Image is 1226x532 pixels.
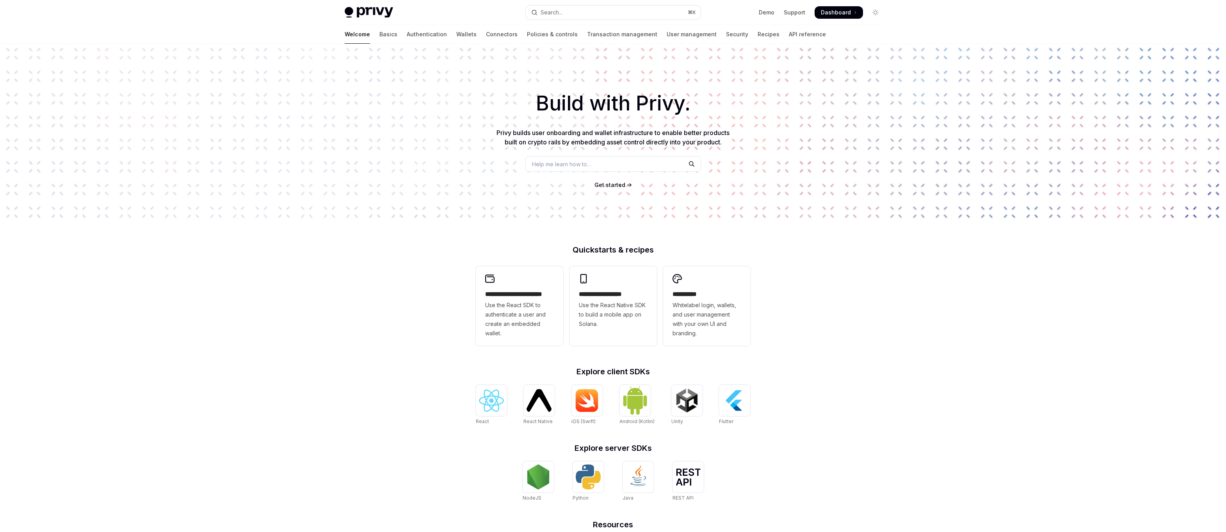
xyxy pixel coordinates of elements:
img: iOS (Swift) [575,389,600,412]
a: Transaction management [587,25,657,44]
img: Python [576,464,601,489]
img: React [479,390,504,412]
a: Android (Kotlin)Android (Kotlin) [619,385,655,425]
a: Demo [759,9,774,16]
span: Use the React Native SDK to build a mobile app on Solana. [579,301,648,329]
span: Unity [671,418,683,424]
a: FlutterFlutter [719,385,750,425]
a: REST APIREST API [673,461,704,502]
a: API reference [789,25,826,44]
img: NodeJS [526,464,551,489]
span: REST API [673,495,694,501]
a: Policies & controls [527,25,578,44]
a: Connectors [486,25,518,44]
span: Dashboard [821,9,851,16]
span: Java [623,495,633,501]
h2: Resources [476,521,751,528]
span: Help me learn how to… [532,160,591,168]
button: Toggle dark mode [869,6,882,19]
h2: Explore client SDKs [476,368,751,375]
img: React Native [527,389,552,411]
a: iOS (Swift)iOS (Swift) [571,385,603,425]
span: React [476,418,489,424]
a: User management [667,25,717,44]
a: Recipes [758,25,779,44]
a: JavaJava [623,461,654,502]
a: PythonPython [573,461,604,502]
span: ⌘ K [688,9,696,16]
a: Get started [594,181,625,189]
img: Unity [674,388,699,413]
a: ReactReact [476,385,507,425]
div: Search... [541,8,562,17]
a: NodeJSNodeJS [523,461,554,502]
span: NodeJS [523,495,541,501]
span: Privy builds user onboarding and wallet infrastructure to enable better products built on crypto ... [496,129,730,146]
img: Java [626,464,651,489]
span: Whitelabel login, wallets, and user management with your own UI and branding. [673,301,741,338]
h1: Build with Privy. [12,88,1214,119]
span: Use the React SDK to authenticate a user and create an embedded wallet. [485,301,554,338]
img: light logo [345,7,393,18]
a: Dashboard [815,6,863,19]
a: Support [784,9,805,16]
a: **** **** **** ***Use the React Native SDK to build a mobile app on Solana. [569,266,657,346]
a: Basics [379,25,397,44]
img: Flutter [722,388,747,413]
h2: Quickstarts & recipes [476,246,751,254]
span: iOS (Swift) [571,418,596,424]
span: React Native [523,418,553,424]
span: Android (Kotlin) [619,418,655,424]
a: **** *****Whitelabel login, wallets, and user management with your own UI and branding. [663,266,751,346]
span: Flutter [719,418,733,424]
a: Authentication [407,25,447,44]
img: Android (Kotlin) [623,386,648,415]
a: React NativeReact Native [523,385,555,425]
img: REST API [676,468,701,486]
h2: Explore server SDKs [476,444,751,452]
a: Wallets [456,25,477,44]
span: Get started [594,181,625,188]
a: UnityUnity [671,385,703,425]
a: Welcome [345,25,370,44]
a: Security [726,25,748,44]
button: Open search [526,5,701,20]
span: Python [573,495,589,501]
